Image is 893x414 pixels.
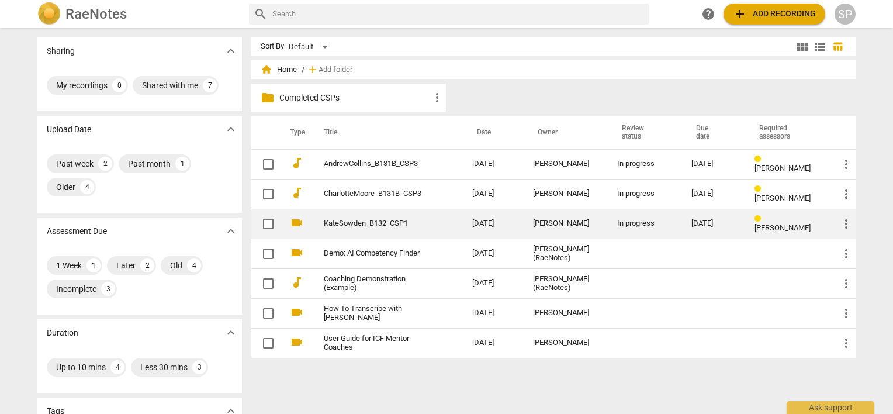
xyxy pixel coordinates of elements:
[839,217,853,231] span: more_vert
[832,41,843,52] span: table_chart
[324,160,430,168] a: AndrewCollins_B131B_CSP3
[187,258,201,272] div: 4
[701,7,715,21] span: help
[839,277,853,291] span: more_vert
[80,180,94,194] div: 4
[839,187,853,201] span: more_vert
[533,160,598,168] div: [PERSON_NAME]
[261,91,275,105] span: folder
[533,245,598,263] div: [PERSON_NAME] (RaeNotes)
[813,40,827,54] span: view_list
[463,209,524,239] td: [DATE]
[222,324,240,341] button: Show more
[839,157,853,171] span: more_vert
[290,156,304,170] span: audiotrack
[463,328,524,358] td: [DATE]
[691,160,736,168] div: [DATE]
[222,222,240,240] button: Show more
[224,122,238,136] span: expand_more
[192,360,206,374] div: 3
[56,260,82,271] div: 1 Week
[463,298,524,328] td: [DATE]
[86,258,101,272] div: 1
[37,2,61,26] img: Logo
[65,6,127,22] h2: RaeNotes
[37,2,240,26] a: LogoRaeNotes
[56,80,108,91] div: My recordings
[98,157,112,171] div: 2
[733,7,816,21] span: Add recording
[116,260,136,271] div: Later
[140,361,188,373] div: Less 30 mins
[261,64,272,75] span: home
[261,64,297,75] span: Home
[829,38,846,56] button: Table view
[290,335,304,349] span: videocam
[310,116,463,149] th: Title
[324,219,430,228] a: KateSowden_B132_CSP1
[463,239,524,268] td: [DATE]
[319,65,352,74] span: Add folder
[617,219,672,228] div: In progress
[112,78,126,92] div: 0
[279,92,430,104] p: Completed CSPs
[56,158,94,170] div: Past week
[101,282,115,296] div: 3
[56,181,75,193] div: Older
[224,224,238,238] span: expand_more
[617,189,672,198] div: In progress
[224,326,238,340] span: expand_more
[307,64,319,75] span: add
[222,42,240,60] button: Show more
[47,327,78,339] p: Duration
[463,268,524,298] td: [DATE]
[261,42,284,51] div: Sort By
[691,189,736,198] div: [DATE]
[324,334,430,352] a: User Guide for ICF Mentor Coaches
[302,65,304,74] span: /
[175,157,189,171] div: 1
[203,78,217,92] div: 7
[787,401,874,414] div: Ask support
[463,179,524,209] td: [DATE]
[324,249,430,258] a: Demo: AI Competency Finder
[839,247,853,261] span: more_vert
[430,91,444,105] span: more_vert
[289,37,332,56] div: Default
[222,120,240,138] button: Show more
[835,4,856,25] button: SP
[754,194,811,202] span: [PERSON_NAME]
[754,164,811,172] span: [PERSON_NAME]
[733,7,747,21] span: add
[811,38,829,56] button: List view
[56,283,96,295] div: Incomplete
[533,339,598,347] div: [PERSON_NAME]
[839,336,853,350] span: more_vert
[224,44,238,58] span: expand_more
[617,160,672,168] div: In progress
[754,215,766,223] span: Review status: in progress
[754,155,766,164] span: Review status: in progress
[682,116,746,149] th: Due date
[839,306,853,320] span: more_vert
[754,185,766,194] span: Review status: in progress
[533,275,598,292] div: [PERSON_NAME] (RaeNotes)
[533,189,598,198] div: [PERSON_NAME]
[795,40,809,54] span: view_module
[745,116,830,149] th: Required assessors
[324,305,430,322] a: How To Transcribe with [PERSON_NAME]
[691,219,736,228] div: [DATE]
[698,4,719,25] a: Help
[110,360,124,374] div: 4
[724,4,825,25] button: Upload
[254,7,268,21] span: search
[754,223,811,232] span: [PERSON_NAME]
[47,225,107,237] p: Assessment Due
[272,5,644,23] input: Search
[463,116,524,149] th: Date
[324,275,430,292] a: Coaching Demonstration (Example)
[281,116,310,149] th: Type
[290,305,304,319] span: videocam
[47,123,91,136] p: Upload Date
